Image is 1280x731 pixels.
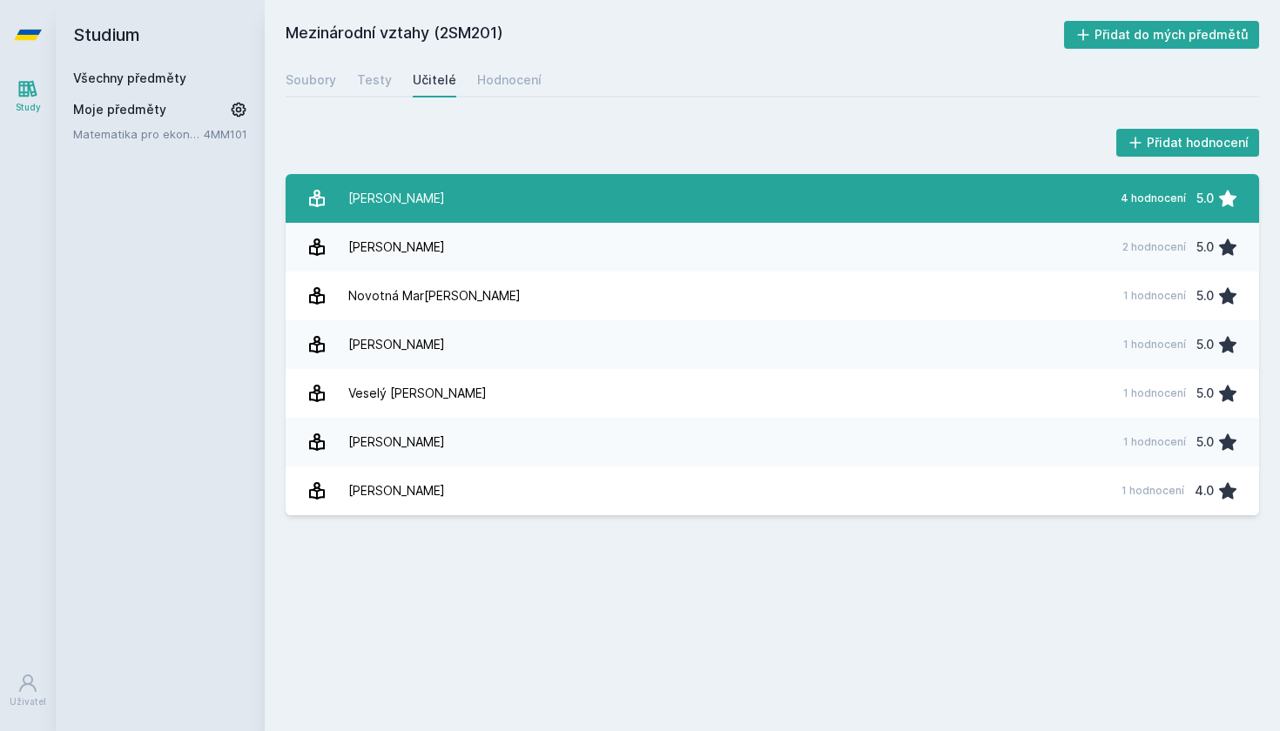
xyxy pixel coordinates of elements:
[1122,484,1184,498] div: 1 hodnocení
[10,695,46,708] div: Uživatel
[348,376,487,411] div: Veselý [PERSON_NAME]
[477,63,542,97] a: Hodnocení
[477,71,542,89] div: Hodnocení
[348,181,445,216] div: [PERSON_NAME]
[1123,386,1186,400] div: 1 hodnocení
[286,369,1259,418] a: Veselý [PERSON_NAME] 1 hodnocení 5.0
[286,466,1259,515] a: [PERSON_NAME] 1 hodnocení 4.0
[1196,230,1214,265] div: 5.0
[1196,327,1214,362] div: 5.0
[1064,21,1260,49] button: Přidat do mých předmětů
[1196,376,1214,411] div: 5.0
[3,664,52,717] a: Uživatel
[357,63,392,97] a: Testy
[1123,435,1186,449] div: 1 hodnocení
[1122,240,1186,254] div: 2 hodnocení
[73,70,186,85] a: Všechny předměty
[348,473,445,508] div: [PERSON_NAME]
[286,223,1259,272] a: [PERSON_NAME] 2 hodnocení 5.0
[204,127,247,141] a: 4MM101
[73,125,204,143] a: Matematika pro ekonomy
[1196,181,1214,216] div: 5.0
[348,278,521,313] div: Novotná Mar[PERSON_NAME]
[1123,338,1186,352] div: 1 hodnocení
[286,21,1064,49] h2: Mezinárodní vztahy (2SM201)
[286,320,1259,369] a: [PERSON_NAME] 1 hodnocení 5.0
[1123,289,1186,303] div: 1 hodnocení
[1196,278,1214,313] div: 5.0
[286,418,1259,466] a: [PERSON_NAME] 1 hodnocení 5.0
[286,174,1259,223] a: [PERSON_NAME] 4 hodnocení 5.0
[73,101,166,118] span: Moje předměty
[348,327,445,362] div: [PERSON_NAME]
[1116,129,1260,157] button: Přidat hodnocení
[286,272,1259,320] a: Novotná Mar[PERSON_NAME] 1 hodnocení 5.0
[348,230,445,265] div: [PERSON_NAME]
[1195,473,1214,508] div: 4.0
[1121,191,1186,205] div: 4 hodnocení
[3,70,52,123] a: Study
[286,63,336,97] a: Soubory
[16,101,41,114] div: Study
[348,425,445,459] div: [PERSON_NAME]
[1196,425,1214,459] div: 5.0
[413,71,456,89] div: Učitelé
[413,63,456,97] a: Učitelé
[286,71,336,89] div: Soubory
[357,71,392,89] div: Testy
